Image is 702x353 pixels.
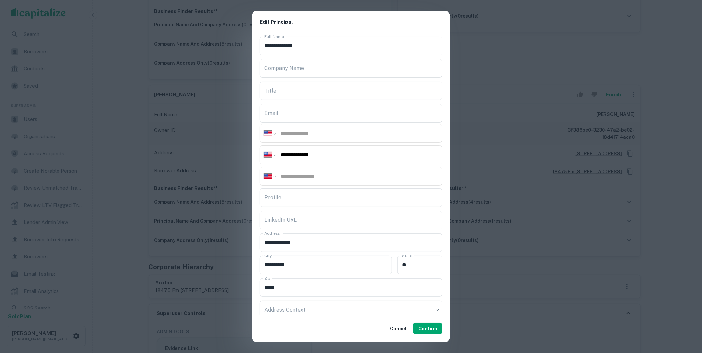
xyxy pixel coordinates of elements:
div: ​ [260,301,442,319]
button: Cancel [387,323,409,334]
button: Confirm [413,323,442,334]
label: Address [264,230,280,236]
label: City [264,253,272,258]
iframe: Chat Widget [669,300,702,332]
label: State [402,253,412,258]
h2: Edit Principal [252,11,450,34]
label: Zip [264,275,270,281]
label: Full Name [264,34,284,39]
